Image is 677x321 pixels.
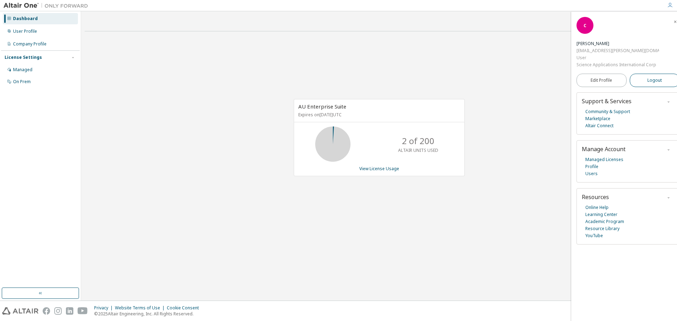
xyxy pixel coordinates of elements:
[585,156,623,163] a: Managed Licenses
[585,225,620,232] a: Resource Library
[167,305,203,311] div: Cookie Consent
[298,112,458,118] p: Expires on [DATE] UTC
[66,307,73,315] img: linkedin.svg
[582,193,609,201] span: Resources
[591,78,612,83] span: Edit Profile
[94,311,203,317] p: © 2025 Altair Engineering, Inc. All Rights Reserved.
[577,61,659,68] div: Science Applications International Corp
[398,147,438,153] p: ALTAIR UNITS USED
[585,218,624,225] a: Academic Program
[115,305,167,311] div: Website Terms of Use
[402,135,434,147] p: 2 of 200
[585,108,630,115] a: Community & Support
[2,307,38,315] img: altair_logo.svg
[54,307,62,315] img: instagram.svg
[585,115,610,122] a: Marketplace
[43,307,50,315] img: facebook.svg
[13,16,38,21] div: Dashboard
[13,67,32,73] div: Managed
[359,166,399,172] a: View License Usage
[585,211,617,218] a: Learning Center
[582,97,632,105] span: Support & Services
[4,2,92,9] img: Altair One
[582,145,626,153] span: Manage Account
[13,41,47,47] div: Company Profile
[78,307,88,315] img: youtube.svg
[585,232,603,239] a: YouTube
[577,54,659,61] div: User
[577,74,627,87] a: Edit Profile
[584,23,586,29] span: C
[585,170,598,177] a: Users
[577,47,659,54] div: [EMAIL_ADDRESS][PERSON_NAME][DOMAIN_NAME]
[585,204,609,211] a: Online Help
[13,29,37,34] div: User Profile
[298,103,346,110] span: AU Enterprise Suite
[647,77,662,84] span: Logout
[94,305,115,311] div: Privacy
[5,55,42,60] div: License Settings
[13,79,31,85] div: On Prem
[577,40,659,47] div: Clay McLemore
[585,163,598,170] a: Profile
[585,122,614,129] a: Altair Connect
